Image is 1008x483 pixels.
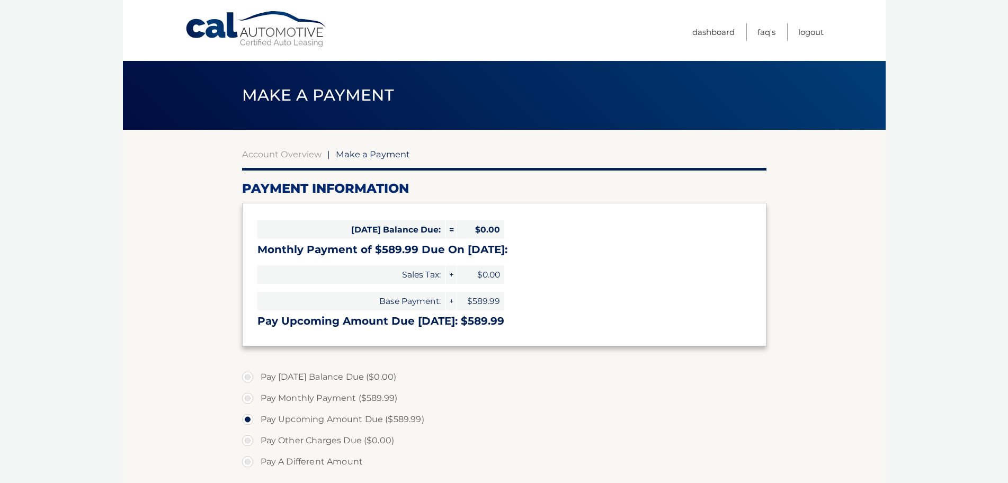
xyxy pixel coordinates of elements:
[445,292,456,310] span: +
[242,451,766,472] label: Pay A Different Amount
[257,292,445,310] span: Base Payment:
[257,265,445,284] span: Sales Tax:
[757,23,775,41] a: FAQ's
[457,220,504,239] span: $0.00
[185,11,328,48] a: Cal Automotive
[242,181,766,196] h2: Payment Information
[457,265,504,284] span: $0.00
[445,265,456,284] span: +
[798,23,824,41] a: Logout
[257,315,751,328] h3: Pay Upcoming Amount Due [DATE]: $589.99
[242,409,766,430] label: Pay Upcoming Amount Due ($589.99)
[692,23,735,41] a: Dashboard
[242,430,766,451] label: Pay Other Charges Due ($0.00)
[457,292,504,310] span: $589.99
[445,220,456,239] span: =
[257,220,445,239] span: [DATE] Balance Due:
[242,149,322,159] a: Account Overview
[327,149,330,159] span: |
[242,85,394,105] span: Make a Payment
[242,388,766,409] label: Pay Monthly Payment ($589.99)
[257,243,751,256] h3: Monthly Payment of $589.99 Due On [DATE]:
[336,149,410,159] span: Make a Payment
[242,366,766,388] label: Pay [DATE] Balance Due ($0.00)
